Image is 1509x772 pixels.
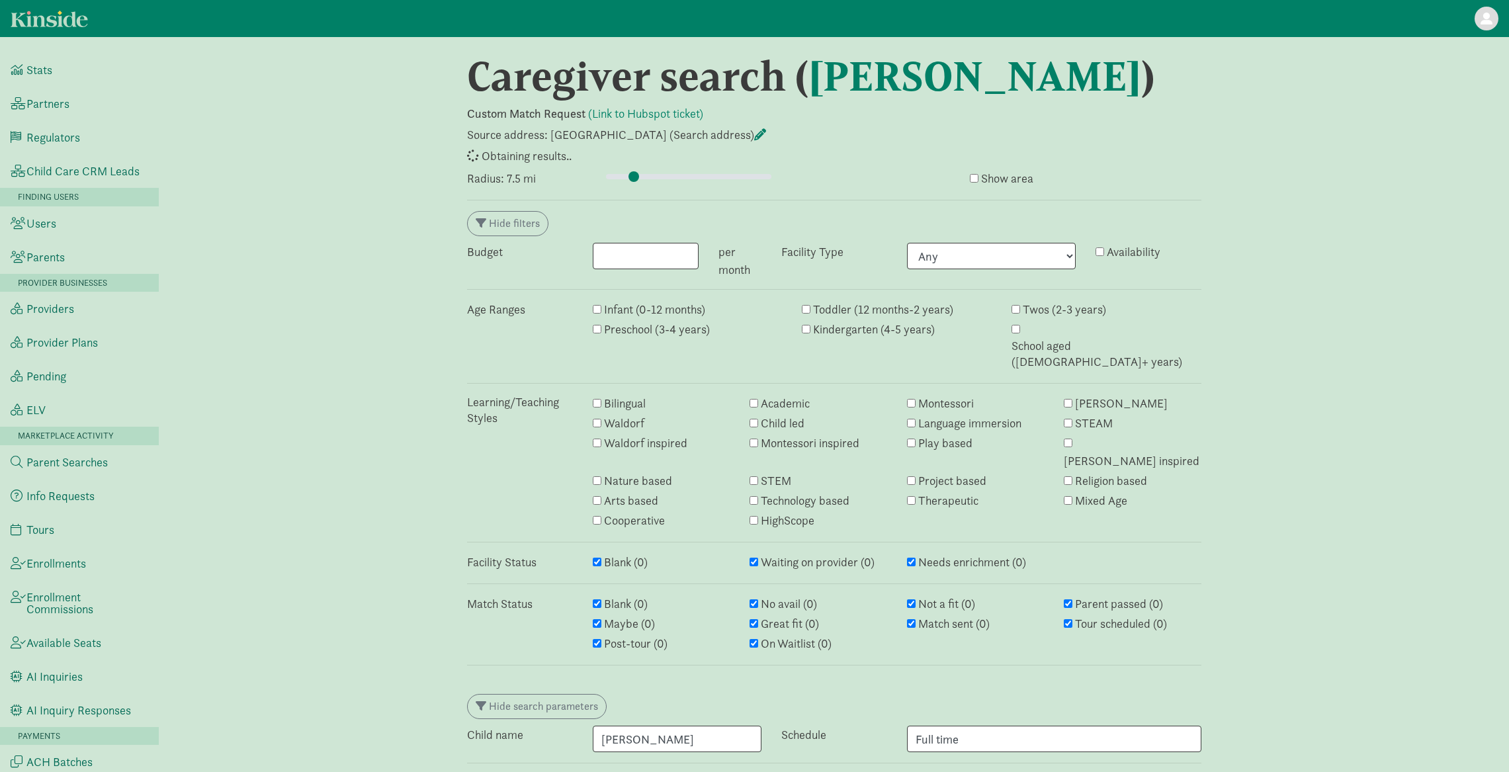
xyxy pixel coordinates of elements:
[26,591,148,615] span: Enrollment Commissions
[26,132,80,144] span: Regulators
[26,98,69,110] span: Partners
[604,396,646,411] label: Bilingual
[761,513,814,529] label: HighScope
[781,727,826,743] label: Schedule
[26,558,86,570] span: Enrollments
[26,303,74,315] span: Providers
[604,322,710,337] label: Preschool (3-4 years)
[26,370,66,382] span: Pending
[1107,244,1160,260] label: Availability
[26,165,140,177] span: Child Care CRM Leads
[813,322,935,337] label: Kindergarten (4-5 years)
[26,218,56,230] span: Users
[1075,616,1167,632] label: Tour scheduled (0)
[467,127,1201,143] p: Source address: [GEOGRAPHIC_DATA] (Search address)
[26,337,98,349] span: Provider Plans
[26,456,108,468] span: Parent Searches
[604,513,665,529] label: Cooperative
[467,694,607,719] button: Hide search parameters
[467,727,523,743] label: Child name
[761,554,875,570] label: Waiting on provider (0)
[18,191,79,202] span: Finding Users
[761,473,791,489] label: STEM
[1023,302,1106,318] label: Twos (2-3 years)
[26,756,93,768] span: ACH Batches
[18,277,107,288] span: Provider Businesses
[709,243,771,279] div: per month
[588,106,703,121] a: (Link to Hubspot ticket)
[918,554,1026,570] label: Needs enrichment (0)
[918,616,990,632] label: Match sent (0)
[489,216,540,230] span: Hide filters
[1075,415,1113,431] label: STEAM
[467,554,537,570] label: Facility Status
[1075,493,1127,509] label: Mixed Age
[761,415,804,431] label: Child led
[26,705,131,716] span: AI Inquiry Responses
[467,171,504,187] label: Radius:
[781,244,843,260] label: Facility Type
[604,473,672,489] label: Nature based
[1075,473,1147,489] label: Religion based
[813,302,953,318] label: Toddler (12 months-2 years)
[26,490,95,502] span: Info Requests
[761,396,810,411] label: Academic
[918,396,974,411] label: Montessori
[26,64,52,76] span: Stats
[467,244,503,260] label: Budget
[918,415,1021,431] label: Language immersion
[1012,338,1201,370] label: School aged ([DEMOGRAPHIC_DATA]+ years)
[604,636,668,652] label: Post-tour (0)
[604,435,687,451] label: Waldorf inspired
[761,616,819,632] label: Great fit (0)
[26,637,101,649] span: Available Seats
[761,435,859,451] label: Montessori inspired
[467,596,533,612] label: Match Status
[467,394,573,426] label: Learning/Teaching Styles
[26,251,65,263] span: Parents
[808,52,1141,101] a: [PERSON_NAME]
[467,211,548,236] button: Hide filters
[26,671,83,683] span: AI Inquiries
[26,404,46,416] span: ELV
[604,415,644,431] label: Waldorf
[18,730,60,742] span: Payments
[1064,453,1199,469] label: [PERSON_NAME] inspired
[18,430,114,441] span: Marketplace Activity
[467,302,525,318] label: Age Ranges
[1075,596,1163,612] label: Parent passed (0)
[918,596,975,612] label: Not a fit (0)
[918,435,972,451] label: Play based
[467,53,1201,101] h1: Caregiver search ( )
[1075,396,1168,411] label: [PERSON_NAME]
[604,493,658,509] label: Arts based
[467,106,585,121] b: Custom Match Request
[604,554,648,570] label: Blank (0)
[761,493,849,509] label: Technology based
[918,473,986,489] label: Project based
[761,636,832,652] label: On Waitlist (0)
[482,148,572,163] span: Obtaining results..
[981,171,1033,187] label: Show area
[604,596,648,612] label: Blank (0)
[507,171,536,186] span: 7.5 mi
[604,616,655,632] label: Maybe (0)
[489,699,598,713] span: Hide search parameters
[26,524,54,536] span: Tours
[918,493,978,509] label: Therapeutic
[604,302,705,318] label: Infant (0-12 months)
[761,596,817,612] label: No avail (0)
